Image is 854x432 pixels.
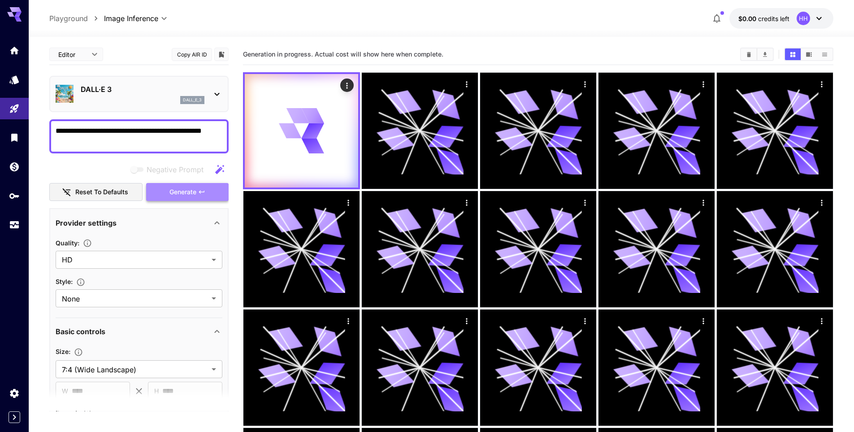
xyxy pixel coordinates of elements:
[740,48,774,61] div: Clear ImagesDownload All
[797,12,810,25] div: HH
[183,97,202,103] p: dall_e_3
[578,314,592,327] div: Actions
[169,187,196,198] span: Generate
[129,164,211,175] span: Negative prompts are not compatible with the selected model.
[9,103,20,114] div: Playground
[9,411,20,423] button: Expand sidebar
[801,48,817,60] button: Show images in video view
[784,48,833,61] div: Show images in grid viewShow images in video viewShow images in list view
[172,48,212,61] button: Copy AIR ID
[56,326,105,337] p: Basic controls
[460,77,473,91] div: Actions
[758,15,789,22] span: credits left
[9,132,20,143] div: Library
[729,8,833,29] button: $0.00HH
[56,278,73,285] span: Style :
[697,196,710,209] div: Actions
[217,49,225,60] button: Add to library
[460,196,473,209] div: Actions
[56,80,222,108] div: DALL·E 3dall_e_3
[62,364,208,375] span: 7:4 (Wide Landscape)
[9,190,20,201] div: API Keys
[578,196,592,209] div: Actions
[62,386,68,396] span: W
[757,48,773,60] button: Download All
[146,183,229,201] button: Generate
[785,48,801,60] button: Show images in grid view
[815,196,828,209] div: Actions
[58,50,86,59] span: Editor
[697,77,710,91] div: Actions
[56,321,222,342] div: Basic controls
[81,84,204,95] p: DALL·E 3
[342,196,355,209] div: Actions
[9,388,20,399] div: Settings
[49,183,143,201] button: Reset to defaults
[460,314,473,327] div: Actions
[817,48,832,60] button: Show images in list view
[738,14,789,23] div: $0.00
[49,13,88,24] a: Playground
[56,239,79,247] span: Quality :
[62,254,208,265] span: HD
[62,293,208,304] span: None
[697,314,710,327] div: Actions
[9,45,20,56] div: Home
[578,77,592,91] div: Actions
[49,13,104,24] nav: breadcrumb
[154,386,159,396] span: H
[9,219,20,231] div: Usage
[738,15,758,22] span: $0.00
[741,48,757,60] button: Clear Images
[243,50,443,58] span: Generation in progress. Actual cost will show here when complete.
[815,77,828,91] div: Actions
[70,348,87,357] button: Adjust the dimensions of the generated image by specifying its width and height in pixels, or sel...
[815,314,828,327] div: Actions
[9,161,20,172] div: Wallet
[340,79,354,92] div: Actions
[104,13,158,24] span: Image Inference
[56,348,70,355] span: Size :
[56,218,117,228] p: Provider settings
[147,164,204,175] span: Negative Prompt
[9,74,20,85] div: Models
[56,212,222,234] div: Provider settings
[342,314,355,327] div: Actions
